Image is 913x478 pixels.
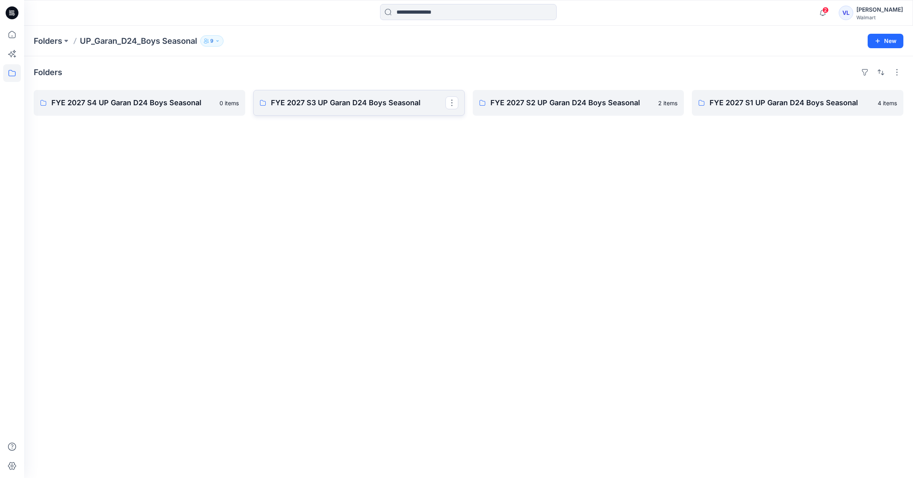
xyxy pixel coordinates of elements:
p: FYE 2027 S4 UP Garan D24 Boys Seasonal [51,97,215,108]
p: FYE 2027 S1 UP Garan D24 Boys Seasonal [710,97,873,108]
a: FYE 2027 S3 UP Garan D24 Boys Seasonal [253,90,465,116]
p: 4 items [878,99,897,107]
p: 2 items [658,99,677,107]
a: FYE 2027 S1 UP Garan D24 Boys Seasonal4 items [692,90,903,116]
a: FYE 2027 S2 UP Garan D24 Boys Seasonal2 items [473,90,684,116]
p: UP_Garan_D24_Boys Seasonal [80,35,197,47]
span: 2 [822,7,829,13]
a: FYE 2027 S4 UP Garan D24 Boys Seasonal0 items [34,90,245,116]
p: FYE 2027 S3 UP Garan D24 Boys Seasonal [271,97,445,108]
p: 0 items [220,99,239,107]
div: [PERSON_NAME] [856,5,903,14]
p: FYE 2027 S2 UP Garan D24 Boys Seasonal [490,97,654,108]
div: Walmart [856,14,903,20]
button: 9 [200,35,224,47]
div: VL [839,6,853,20]
p: 9 [210,37,214,45]
button: New [868,34,903,48]
a: Folders [34,35,62,47]
h4: Folders [34,67,62,77]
